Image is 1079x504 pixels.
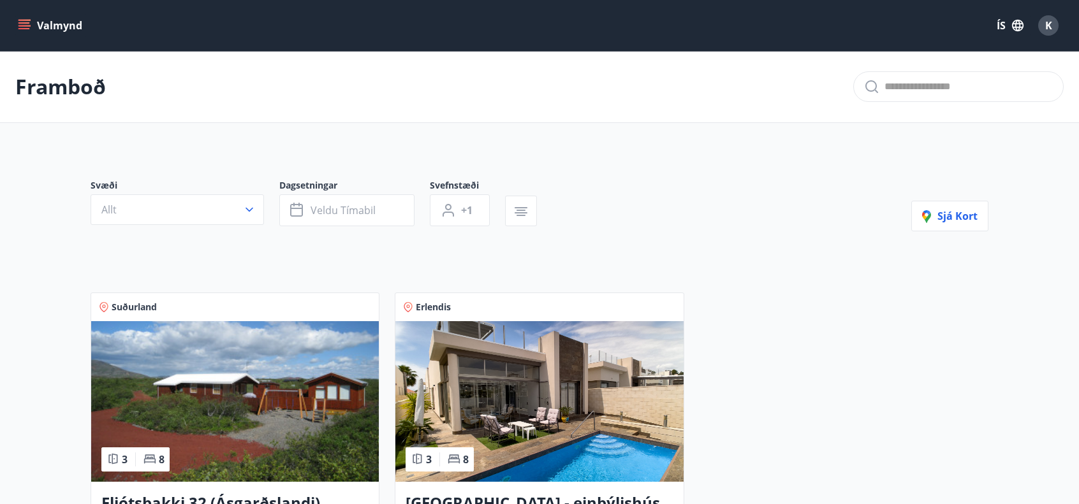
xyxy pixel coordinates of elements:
[416,301,451,313] span: Erlendis
[426,452,432,466] span: 3
[461,203,473,217] span: +1
[311,203,376,217] span: Veldu tímabil
[430,179,505,194] span: Svefnstæði
[15,73,106,101] p: Framboð
[112,301,157,313] span: Suðurland
[990,14,1031,37] button: ÍS
[122,452,128,466] span: 3
[430,194,490,226] button: +1
[15,14,87,37] button: menu
[91,321,379,482] img: Paella dish
[1045,18,1052,32] span: K
[279,194,415,226] button: Veldu tímabil
[279,179,430,194] span: Dagsetningar
[91,179,279,194] span: Svæði
[159,452,165,466] span: 8
[101,203,117,217] span: Allt
[922,209,978,223] span: Sjá kort
[911,201,988,231] button: Sjá kort
[91,194,264,225] button: Allt
[395,321,683,482] img: Paella dish
[1033,10,1064,41] button: K
[463,452,469,466] span: 8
